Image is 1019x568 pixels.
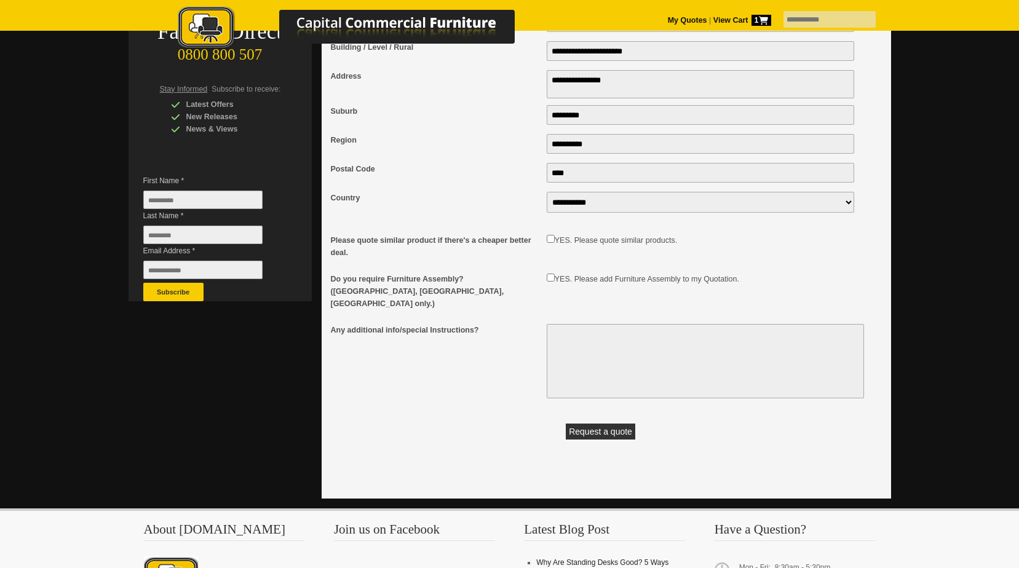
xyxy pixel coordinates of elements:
[547,274,555,282] input: Do you require Furniture Assembly? (Auckland, Wellington, Christchurch only.)
[566,424,635,440] button: Request a quote
[129,40,312,63] div: 0800 800 507
[143,191,263,209] input: First Name *
[212,85,280,93] span: Subscribe to receive:
[331,70,541,82] span: Address
[143,175,281,187] span: First Name *
[713,16,771,25] strong: View Cart
[331,163,541,175] span: Postal Code
[143,283,204,301] button: Subscribe
[547,105,855,125] input: Suburb
[143,226,263,244] input: Last Name *
[171,98,288,111] div: Latest Offers
[547,192,855,213] select: Country
[144,6,574,51] img: Capital Commercial Furniture Logo
[711,16,771,25] a: View Cart1
[331,273,541,310] span: Do you require Furniture Assembly? ([GEOGRAPHIC_DATA], [GEOGRAPHIC_DATA], [GEOGRAPHIC_DATA] only.)
[129,23,312,41] div: Factory Direct
[331,192,541,204] span: Country
[331,134,541,146] span: Region
[331,234,541,259] span: Please quote similar product if there's a cheaper better deal.
[547,41,855,61] input: Building / Level / Rural
[547,235,555,243] input: Please quote similar product if there's a cheaper better deal.
[547,324,864,398] textarea: Any additional info/special Instructions?
[331,324,541,336] span: Any additional info/special Instructions?
[143,210,281,222] span: Last Name *
[144,523,305,541] h3: About [DOMAIN_NAME]
[524,523,685,541] h3: Latest Blog Post
[160,85,208,93] span: Stay Informed
[555,236,677,245] label: YES. Please quote similar products.
[171,111,288,123] div: New Releases
[171,123,288,135] div: News & Views
[547,70,855,98] textarea: Address
[547,163,855,183] input: Postal Code
[751,15,771,26] span: 1
[555,275,739,283] label: YES. Please add Furniture Assembly to my Quotation.
[334,523,495,541] h3: Join us on Facebook
[547,134,855,154] input: Region
[143,261,263,279] input: Email Address *
[331,105,541,117] span: Suburb
[144,6,574,55] a: Capital Commercial Furniture Logo
[668,16,707,25] a: My Quotes
[715,523,876,541] h3: Have a Question?
[143,245,281,257] span: Email Address *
